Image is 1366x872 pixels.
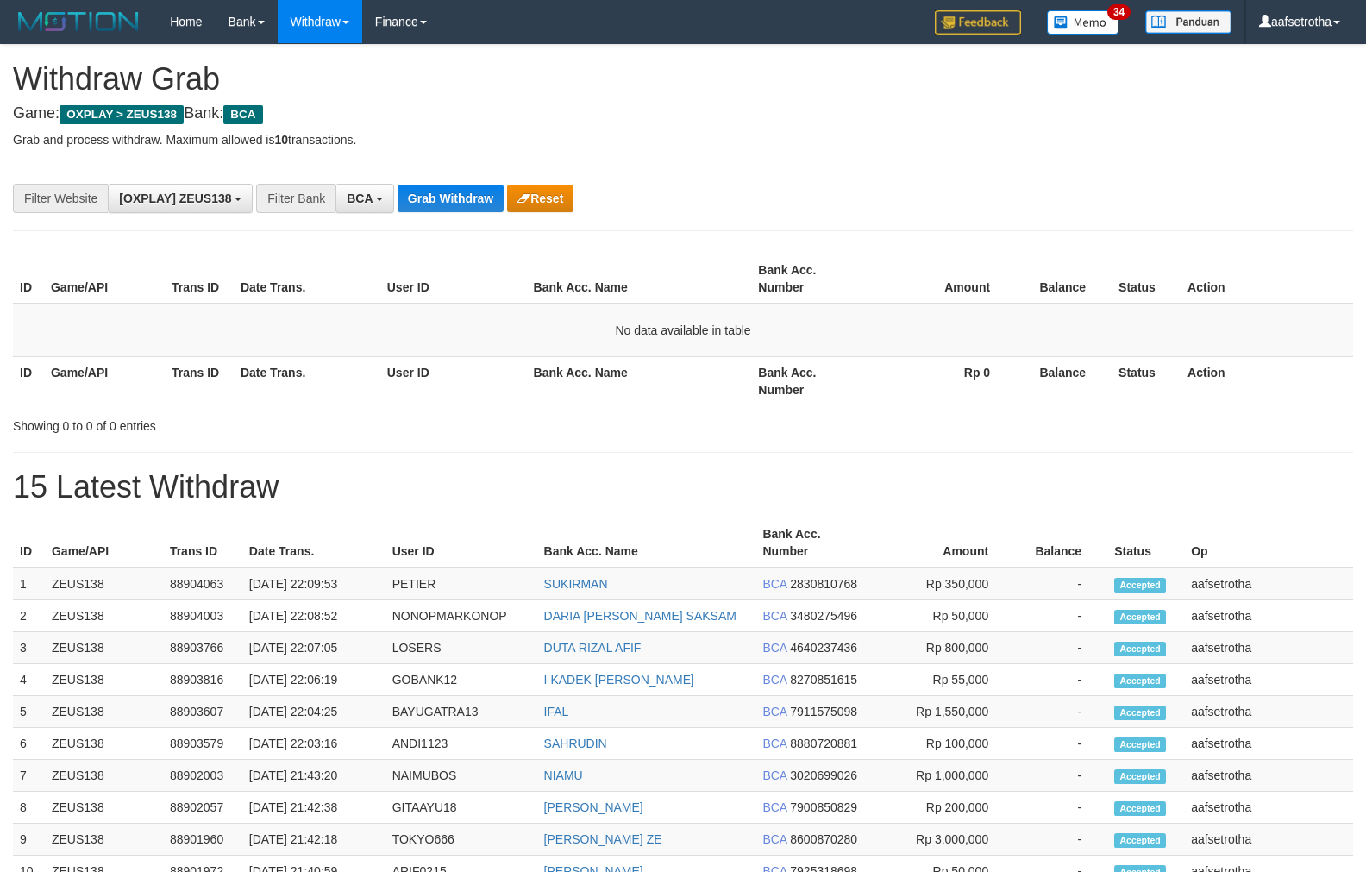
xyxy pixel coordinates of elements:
td: No data available in table [13,304,1353,357]
th: ID [13,356,44,405]
th: User ID [380,254,527,304]
span: BCA [762,577,786,591]
th: Bank Acc. Number [751,356,872,405]
td: 88904063 [163,568,242,600]
a: SUKIRMAN [544,577,608,591]
td: NONOPMARKONOP [385,600,537,632]
td: 88902057 [163,792,242,824]
td: 88901960 [163,824,242,856]
span: Accepted [1114,801,1166,816]
span: OXPLAY > ZEUS138 [60,105,184,124]
td: [DATE] 22:04:25 [242,696,385,728]
td: 5 [13,696,45,728]
th: Bank Acc. Name [537,518,756,568]
td: ZEUS138 [45,600,163,632]
img: MOTION_logo.png [13,9,144,35]
td: aafsetrotha [1184,728,1353,760]
th: Trans ID [165,254,234,304]
td: 7 [13,760,45,792]
td: GITAAYU18 [385,792,537,824]
td: - [1014,568,1107,600]
td: [DATE] 22:06:19 [242,664,385,696]
span: Accepted [1114,674,1166,688]
th: Date Trans. [234,254,380,304]
td: aafsetrotha [1184,824,1353,856]
span: Copy 8270851615 to clipboard [790,673,857,687]
td: ZEUS138 [45,664,163,696]
td: [DATE] 22:09:53 [242,568,385,600]
th: Bank Acc. Number [755,518,874,568]
th: Date Trans. [242,518,385,568]
span: Copy 3480275496 to clipboard [790,609,857,623]
span: BCA [223,105,262,124]
td: [DATE] 22:03:16 [242,728,385,760]
th: Amount [874,518,1014,568]
th: Trans ID [165,356,234,405]
td: aafsetrotha [1184,568,1353,600]
span: Accepted [1114,737,1166,752]
th: Balance [1016,356,1112,405]
td: ANDI1123 [385,728,537,760]
button: Grab Withdraw [398,185,504,212]
td: 1 [13,568,45,600]
td: Rp 1,550,000 [874,696,1014,728]
span: [OXPLAY] ZEUS138 [119,191,231,205]
span: Copy 3020699026 to clipboard [790,768,857,782]
th: Balance [1014,518,1107,568]
span: BCA [762,768,786,782]
td: 88903607 [163,696,242,728]
td: [DATE] 21:42:38 [242,792,385,824]
td: ZEUS138 [45,568,163,600]
div: Filter Bank [256,184,335,213]
span: Copy 7900850829 to clipboard [790,800,857,814]
a: SAHRUDIN [544,737,607,750]
strong: 10 [274,133,288,147]
h4: Game: Bank: [13,105,1353,122]
td: [DATE] 21:42:18 [242,824,385,856]
span: Accepted [1114,769,1166,784]
a: I KADEK [PERSON_NAME] [544,673,694,687]
th: Game/API [45,518,163,568]
span: Accepted [1114,610,1166,624]
th: Amount [872,254,1016,304]
td: aafsetrotha [1184,632,1353,664]
span: Accepted [1114,642,1166,656]
td: 4 [13,664,45,696]
td: - [1014,824,1107,856]
td: - [1014,728,1107,760]
th: Status [1112,356,1181,405]
td: Rp 800,000 [874,632,1014,664]
th: Op [1184,518,1353,568]
span: 34 [1107,4,1131,20]
span: Accepted [1114,706,1166,720]
span: Copy 4640237436 to clipboard [790,641,857,655]
th: Bank Acc. Number [751,254,872,304]
th: Game/API [44,254,165,304]
span: BCA [762,609,786,623]
p: Grab and process withdraw. Maximum allowed is transactions. [13,131,1353,148]
th: ID [13,518,45,568]
td: ZEUS138 [45,728,163,760]
td: - [1014,664,1107,696]
th: ID [13,254,44,304]
td: 6 [13,728,45,760]
span: BCA [762,737,786,750]
td: NAIMUBOS [385,760,537,792]
td: aafsetrotha [1184,664,1353,696]
a: [PERSON_NAME] ZE [544,832,662,846]
td: 88902003 [163,760,242,792]
td: ZEUS138 [45,792,163,824]
span: Copy 7911575098 to clipboard [790,705,857,718]
td: 3 [13,632,45,664]
th: Game/API [44,356,165,405]
button: Reset [507,185,573,212]
td: 88904003 [163,600,242,632]
a: NIAMU [544,768,583,782]
th: Rp 0 [872,356,1016,405]
span: Copy 2830810768 to clipboard [790,577,857,591]
td: Rp 200,000 [874,792,1014,824]
td: 9 [13,824,45,856]
td: Rp 1,000,000 [874,760,1014,792]
td: 8 [13,792,45,824]
td: [DATE] 21:43:20 [242,760,385,792]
